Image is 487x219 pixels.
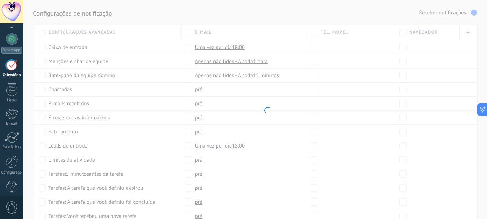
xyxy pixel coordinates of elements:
font: Estatísticas [2,145,21,150]
font: Calendário [3,73,21,78]
font: Listas [7,98,17,103]
font: Configurações [1,170,25,175]
font: WhatsApp [3,48,20,53]
font: E-mail [6,121,17,126]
